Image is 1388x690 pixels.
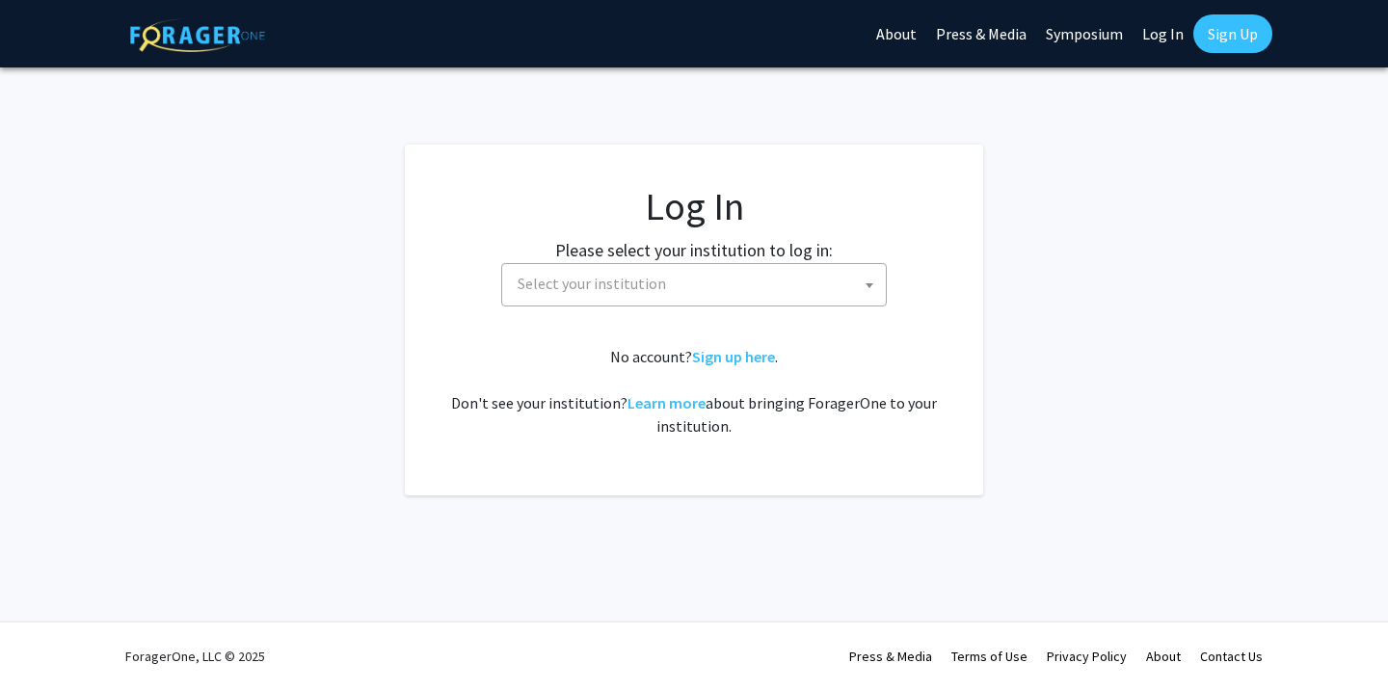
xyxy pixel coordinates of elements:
[501,263,887,306] span: Select your institution
[692,347,775,366] a: Sign up here
[125,623,265,690] div: ForagerOne, LLC © 2025
[130,18,265,52] img: ForagerOne Logo
[1146,648,1181,665] a: About
[951,648,1028,665] a: Terms of Use
[1047,648,1127,665] a: Privacy Policy
[1200,648,1263,665] a: Contact Us
[849,648,932,665] a: Press & Media
[518,274,666,293] span: Select your institution
[555,237,833,263] label: Please select your institution to log in:
[627,393,706,412] a: Learn more about bringing ForagerOne to your institution
[1193,14,1272,53] a: Sign Up
[510,264,886,304] span: Select your institution
[443,345,945,438] div: No account? . Don't see your institution? about bringing ForagerOne to your institution.
[443,183,945,229] h1: Log In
